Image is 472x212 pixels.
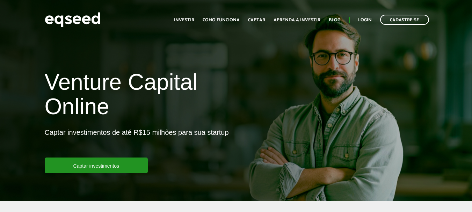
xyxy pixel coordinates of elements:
a: Blog [329,18,340,22]
img: EqSeed [45,10,101,29]
p: Captar investimentos de até R$15 milhões para sua startup [45,128,229,158]
a: Como funciona [203,18,240,22]
a: Login [358,18,372,22]
a: Investir [174,18,194,22]
a: Cadastre-se [380,15,429,25]
a: Captar [248,18,265,22]
h1: Venture Capital Online [45,70,231,123]
a: Aprenda a investir [274,18,320,22]
a: Captar investimentos [45,158,148,173]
